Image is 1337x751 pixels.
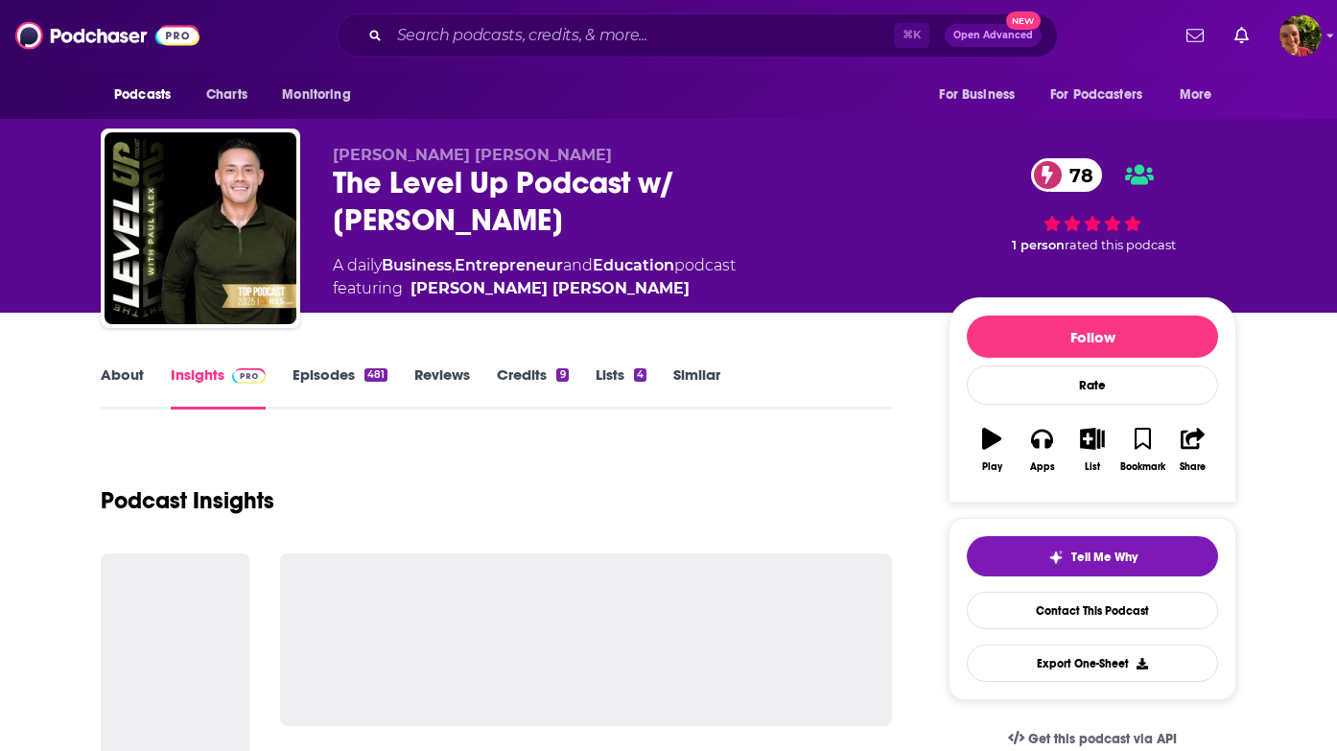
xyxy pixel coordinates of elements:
[1227,19,1256,52] a: Show notifications dropdown
[967,365,1218,405] div: Rate
[982,461,1002,473] div: Play
[967,592,1218,629] a: Contact This Podcast
[1180,82,1212,108] span: More
[101,77,196,113] button: open menu
[194,77,259,113] a: Charts
[333,254,736,300] div: A daily podcast
[967,415,1017,484] button: Play
[171,365,266,410] a: InsightsPodchaser Pro
[1071,550,1138,565] span: Tell Me Why
[455,256,563,274] a: Entrepreneur
[949,146,1236,266] div: 78 1 personrated this podcast
[593,256,674,274] a: Education
[333,146,612,164] span: [PERSON_NAME] [PERSON_NAME]
[282,82,350,108] span: Monitoring
[1050,158,1103,192] span: 78
[953,31,1033,40] span: Open Advanced
[389,20,894,51] input: Search podcasts, credits, & more...
[206,82,247,108] span: Charts
[1006,12,1041,30] span: New
[114,82,171,108] span: Podcasts
[1028,731,1177,747] span: Get this podcast via API
[1180,461,1206,473] div: Share
[967,316,1218,358] button: Follow
[967,536,1218,576] button: tell me why sparkleTell Me Why
[1065,238,1176,252] span: rated this podcast
[1117,415,1167,484] button: Bookmark
[101,486,274,515] h1: Podcast Insights
[1279,14,1322,57] img: User Profile
[1168,415,1218,484] button: Share
[1050,82,1142,108] span: For Podcasters
[337,13,1058,58] div: Search podcasts, credits, & more...
[1048,550,1064,565] img: tell me why sparkle
[1031,158,1103,192] a: 78
[15,17,199,54] img: Podchaser - Follow, Share and Rate Podcasts
[293,365,387,410] a: Episodes481
[1166,77,1236,113] button: open menu
[105,132,296,324] img: The Level Up Podcast w/ Paul Alex
[556,368,568,382] div: 9
[497,365,568,410] a: Credits9
[1279,14,1322,57] button: Show profile menu
[1038,77,1170,113] button: open menu
[1012,238,1065,252] span: 1 person
[414,365,470,410] a: Reviews
[967,645,1218,682] button: Export One-Sheet
[232,368,266,384] img: Podchaser Pro
[1279,14,1322,57] span: Logged in as Marz
[939,82,1015,108] span: For Business
[634,368,646,382] div: 4
[410,277,690,300] a: [PERSON_NAME] [PERSON_NAME]
[269,77,375,113] button: open menu
[101,365,144,410] a: About
[364,368,387,382] div: 481
[1030,461,1055,473] div: Apps
[945,24,1042,47] button: Open AdvancedNew
[333,277,736,300] span: featuring
[1017,415,1067,484] button: Apps
[1085,461,1100,473] div: List
[382,256,452,274] a: Business
[926,77,1039,113] button: open menu
[1067,415,1117,484] button: List
[673,365,720,410] a: Similar
[596,365,646,410] a: Lists4
[563,256,593,274] span: and
[894,23,929,48] span: ⌘ K
[1120,461,1165,473] div: Bookmark
[452,256,455,274] span: ,
[1179,19,1211,52] a: Show notifications dropdown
